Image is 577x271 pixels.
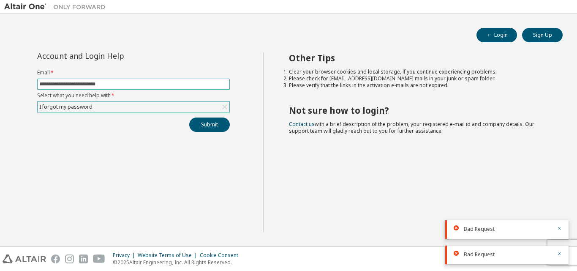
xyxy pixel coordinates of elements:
img: linkedin.svg [79,255,88,263]
div: Cookie Consent [200,252,243,259]
div: Account and Login Help [37,52,191,59]
div: Website Terms of Use [138,252,200,259]
label: Select what you need help with [37,92,230,99]
span: Bad Request [464,226,495,233]
h2: Other Tips [289,52,548,63]
a: Contact us [289,120,315,128]
button: Submit [189,118,230,132]
div: I forgot my password [38,102,94,112]
img: youtube.svg [93,255,105,263]
div: I forgot my password [38,102,229,112]
img: facebook.svg [51,255,60,263]
p: © 2025 Altair Engineering, Inc. All Rights Reserved. [113,259,243,266]
img: altair_logo.svg [3,255,46,263]
img: Altair One [4,3,110,11]
span: Bad Request [464,251,495,258]
div: Privacy [113,252,138,259]
li: Please verify that the links in the activation e-mails are not expired. [289,82,548,89]
label: Email [37,69,230,76]
img: instagram.svg [65,255,74,263]
li: Please check for [EMAIL_ADDRESS][DOMAIN_NAME] mails in your junk or spam folder. [289,75,548,82]
h2: Not sure how to login? [289,105,548,116]
span: with a brief description of the problem, your registered e-mail id and company details. Our suppo... [289,120,534,134]
button: Sign Up [522,28,563,42]
li: Clear your browser cookies and local storage, if you continue experiencing problems. [289,68,548,75]
button: Login [476,28,517,42]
